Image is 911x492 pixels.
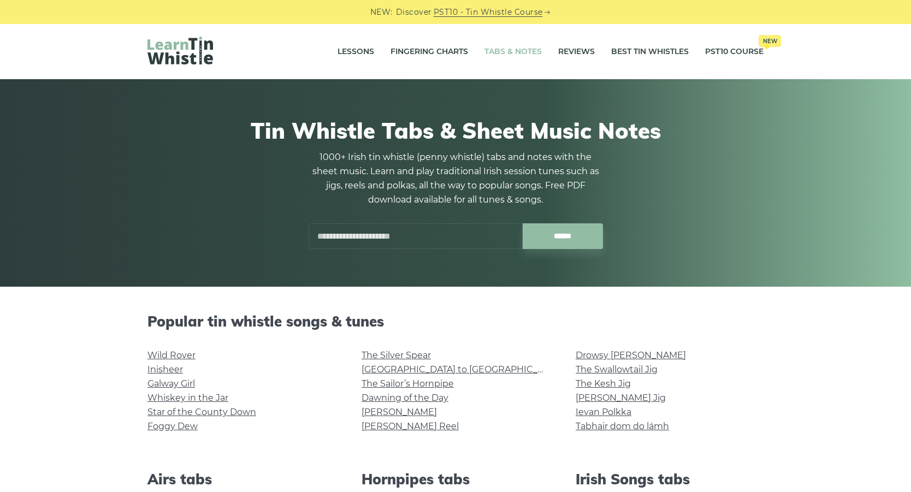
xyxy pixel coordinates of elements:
a: Whiskey in the Jar [147,393,228,403]
h2: Airs tabs [147,471,335,488]
a: The Kesh Jig [576,378,631,389]
a: [GEOGRAPHIC_DATA] to [GEOGRAPHIC_DATA] [362,364,563,375]
h1: Tin Whistle Tabs & Sheet Music Notes [147,117,764,144]
h2: Popular tin whistle songs & tunes [147,313,764,330]
a: The Swallowtail Jig [576,364,658,375]
a: Dawning of the Day [362,393,448,403]
a: Ievan Polkka [576,407,631,417]
a: [PERSON_NAME] [362,407,437,417]
a: Best Tin Whistles [611,38,689,66]
a: Tabs & Notes [484,38,542,66]
a: The Sailor’s Hornpipe [362,378,454,389]
a: Reviews [558,38,595,66]
a: [PERSON_NAME] Reel [362,421,459,431]
p: 1000+ Irish tin whistle (penny whistle) tabs and notes with the sheet music. Learn and play tradi... [308,150,603,207]
img: LearnTinWhistle.com [147,37,213,64]
a: Drowsy [PERSON_NAME] [576,350,686,360]
h2: Irish Songs tabs [576,471,764,488]
a: Wild Rover [147,350,196,360]
a: Galway Girl [147,378,195,389]
a: Star of the County Down [147,407,256,417]
a: Inisheer [147,364,183,375]
a: PST10 CourseNew [705,38,764,66]
a: [PERSON_NAME] Jig [576,393,666,403]
span: New [759,35,781,47]
a: Tabhair dom do lámh [576,421,669,431]
a: Fingering Charts [391,38,468,66]
a: Foggy Dew [147,421,198,431]
a: The Silver Spear [362,350,431,360]
h2: Hornpipes tabs [362,471,549,488]
a: Lessons [338,38,374,66]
